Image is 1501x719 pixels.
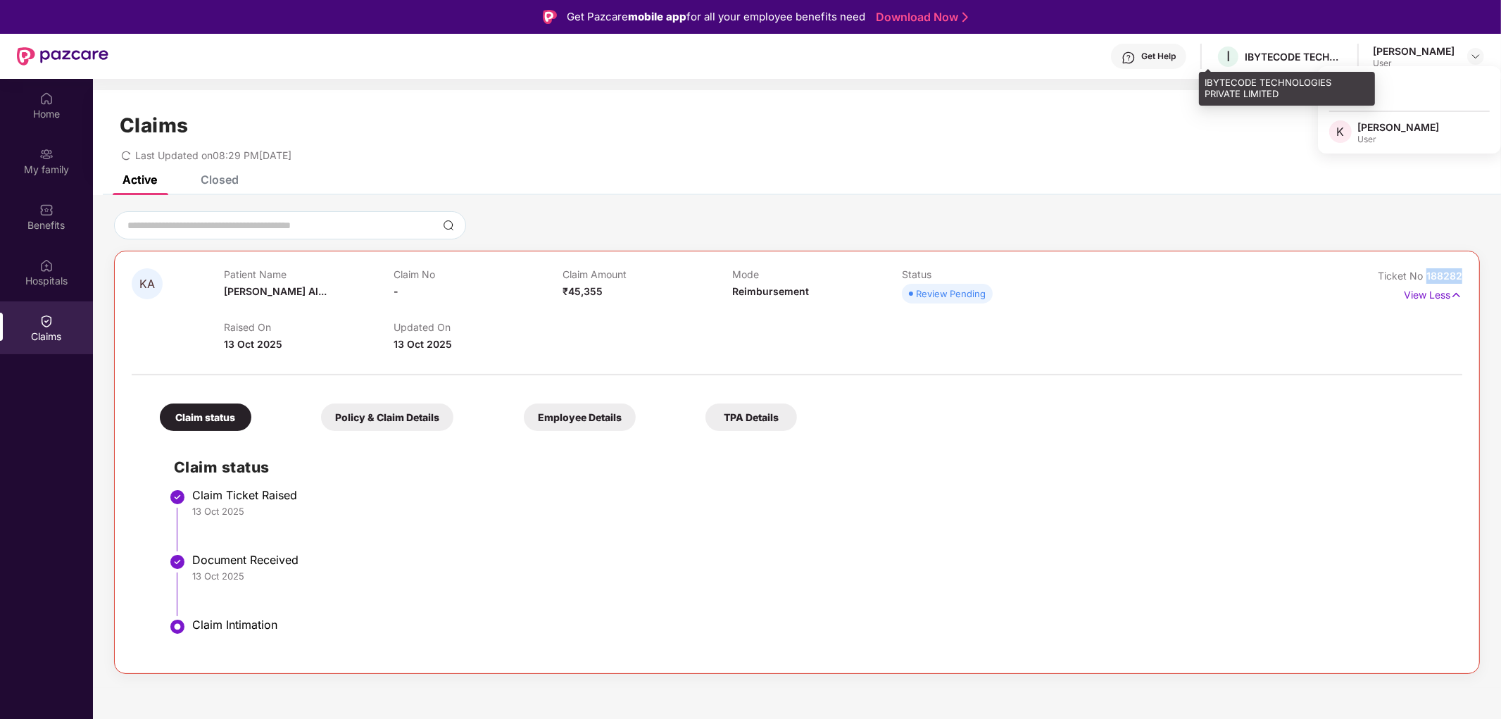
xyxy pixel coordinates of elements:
[524,404,636,431] div: Employee Details
[916,287,986,301] div: Review Pending
[628,10,686,23] strong: mobile app
[39,203,54,217] img: svg+xml;base64,PHN2ZyBpZD0iQmVuZWZpdHMiIHhtbG5zPSJodHRwOi8vd3d3LnczLm9yZy8yMDAwL3N2ZyIgd2lkdGg9Ij...
[192,488,1448,502] div: Claim Ticket Raised
[732,268,902,280] p: Mode
[1357,120,1439,134] div: [PERSON_NAME]
[139,278,155,290] span: KA
[962,10,968,25] img: Stroke
[543,10,557,24] img: Logo
[1426,270,1462,282] span: 188282
[121,149,131,161] span: redo
[563,285,603,297] span: ₹45,355
[224,338,282,350] span: 13 Oct 2025
[394,268,563,280] p: Claim No
[1337,123,1345,140] span: K
[1226,48,1230,65] span: I
[443,220,454,231] img: svg+xml;base64,PHN2ZyBpZD0iU2VhcmNoLTMyeDMyIiB4bWxucz0iaHR0cDovL3d3dy53My5vcmcvMjAwMC9zdmciIHdpZH...
[394,338,452,350] span: 13 Oct 2025
[224,285,327,297] span: [PERSON_NAME] Al...
[1141,51,1176,62] div: Get Help
[321,404,453,431] div: Policy & Claim Details
[902,268,1072,280] p: Status
[169,554,186,570] img: svg+xml;base64,PHN2ZyBpZD0iU3RlcC1Eb25lLTMyeDMyIiB4bWxucz0iaHR0cDovL3d3dy53My5vcmcvMjAwMC9zdmciIH...
[394,285,398,297] span: -
[1404,284,1462,303] p: View Less
[1378,270,1426,282] span: Ticket No
[192,570,1448,582] div: 13 Oct 2025
[192,618,1448,632] div: Claim Intimation
[224,321,394,333] p: Raised On
[169,618,186,635] img: svg+xml;base64,PHN2ZyBpZD0iU3RlcC1BY3RpdmUtMzJ4MzIiIHhtbG5zPSJodHRwOi8vd3d3LnczLm9yZy8yMDAwL3N2Zy...
[39,314,54,328] img: svg+xml;base64,PHN2ZyBpZD0iQ2xhaW0iIHhtbG5zPSJodHRwOi8vd3d3LnczLm9yZy8yMDAwL3N2ZyIgd2lkdGg9IjIwIi...
[120,113,189,137] h1: Claims
[1373,44,1455,58] div: [PERSON_NAME]
[192,553,1448,567] div: Document Received
[1470,51,1481,62] img: svg+xml;base64,PHN2ZyBpZD0iRHJvcGRvd24tMzJ4MzIiIHhtbG5zPSJodHRwOi8vd3d3LnczLm9yZy8yMDAwL3N2ZyIgd2...
[201,173,239,187] div: Closed
[1373,58,1455,69] div: User
[1122,51,1136,65] img: svg+xml;base64,PHN2ZyBpZD0iSGVscC0zMngzMiIgeG1sbnM9Imh0dHA6Ly93d3cudzMub3JnLzIwMDAvc3ZnIiB3aWR0aD...
[174,456,1448,479] h2: Claim status
[192,505,1448,518] div: 13 Oct 2025
[567,8,865,25] div: Get Pazcare for all your employee benefits need
[1357,134,1439,145] div: User
[123,173,157,187] div: Active
[39,147,54,161] img: svg+xml;base64,PHN2ZyB3aWR0aD0iMjAiIGhlaWdodD0iMjAiIHZpZXdCb3g9IjAgMCAyMCAyMCIgZmlsbD0ibm9uZSIgeG...
[39,258,54,273] img: svg+xml;base64,PHN2ZyBpZD0iSG9zcGl0YWxzIiB4bWxucz0iaHR0cDovL3d3dy53My5vcmcvMjAwMC9zdmciIHdpZHRoPS...
[1318,75,1501,102] div: Logout
[17,47,108,65] img: New Pazcare Logo
[39,92,54,106] img: svg+xml;base64,PHN2ZyBpZD0iSG9tZSIgeG1sbnM9Imh0dHA6Ly93d3cudzMub3JnLzIwMDAvc3ZnIiB3aWR0aD0iMjAiIG...
[732,285,809,297] span: Reimbursement
[1199,72,1375,105] div: IBYTECODE TECHNOLOGIES PRIVATE LIMITED
[705,404,797,431] div: TPA Details
[876,10,964,25] a: Download Now
[563,268,732,280] p: Claim Amount
[135,149,291,161] span: Last Updated on 08:29 PM[DATE]
[169,489,186,506] img: svg+xml;base64,PHN2ZyBpZD0iU3RlcC1Eb25lLTMyeDMyIiB4bWxucz0iaHR0cDovL3d3dy53My5vcmcvMjAwMC9zdmciIH...
[394,321,563,333] p: Updated On
[1245,50,1343,63] div: IBYTECODE TECHNOLOGIES PRIVATE LIMITED
[1450,287,1462,303] img: svg+xml;base64,PHN2ZyB4bWxucz0iaHR0cDovL3d3dy53My5vcmcvMjAwMC9zdmciIHdpZHRoPSIxNyIgaGVpZ2h0PSIxNy...
[224,268,394,280] p: Patient Name
[160,404,251,431] div: Claim status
